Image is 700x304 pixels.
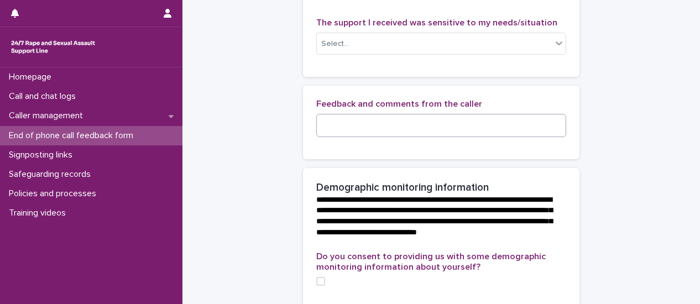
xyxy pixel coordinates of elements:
[321,38,349,50] div: Select...
[4,150,81,160] p: Signposting links
[4,188,105,199] p: Policies and processes
[4,169,100,180] p: Safeguarding records
[4,91,85,102] p: Call and chat logs
[4,130,142,141] p: End of phone call feedback form
[316,99,482,108] span: Feedback and comments from the caller
[316,18,557,27] span: The support I received was sensitive to my needs/situation
[4,208,75,218] p: Training videos
[9,36,97,58] img: rhQMoQhaT3yELyF149Cw
[316,181,489,194] h2: Demographic monitoring information
[4,111,92,121] p: Caller management
[316,252,546,271] span: Do you consent to providing us with some demographic monitoring information about yourself?
[4,72,60,82] p: Homepage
